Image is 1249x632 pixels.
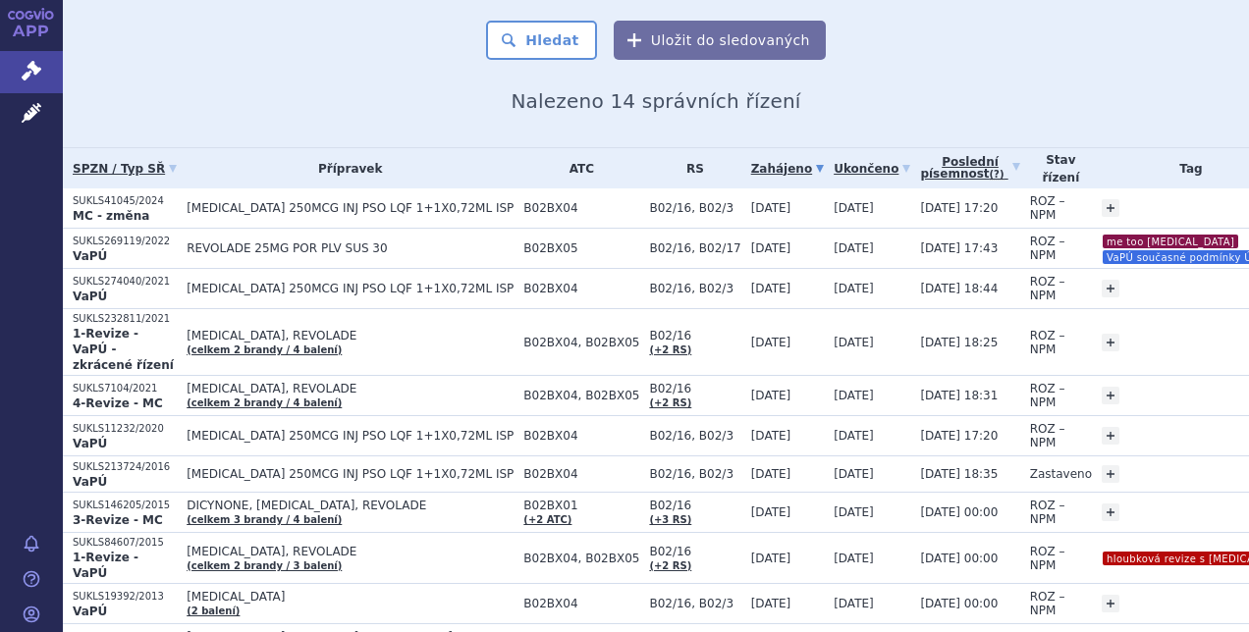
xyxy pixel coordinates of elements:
strong: VaPÚ [73,290,107,303]
span: B02/16, B02/3 [649,282,740,295]
a: Zahájeno [751,155,824,183]
strong: 3-Revize - MC [73,513,163,527]
strong: 1-Revize - VaPÚ [73,551,138,580]
strong: VaPÚ [73,605,107,618]
span: [DATE] 17:43 [920,241,998,255]
a: (celkem 2 brandy / 4 balení) [187,344,342,355]
span: ROZ – NPM [1030,194,1065,222]
a: + [1102,503,1119,521]
span: [DATE] 18:35 [920,467,998,481]
span: B02/16, B02/3 [649,597,740,610]
a: Ukončeno [834,155,910,183]
span: [DATE] [751,597,791,610]
span: B02/16, B02/3 [649,429,740,443]
span: B02BX04 [523,429,639,443]
span: [DATE] 18:25 [920,336,998,349]
span: B02BX04 [523,467,639,481]
span: ROZ – NPM [1030,329,1065,356]
span: ROZ – NPM [1030,235,1065,262]
p: SUKLS84607/2015 [73,536,177,550]
p: SUKLS274040/2021 [73,275,177,289]
span: [DATE] [834,552,874,565]
span: B02/16, B02/3 [649,467,740,481]
a: (+2 RS) [649,397,691,408]
a: (celkem 2 brandy / 3 balení) [187,560,342,571]
span: ROZ – NPM [1030,422,1065,449]
a: + [1102,427,1119,445]
span: B02/16 [649,329,740,342]
span: [DATE] 18:31 [920,389,998,402]
a: + [1102,280,1119,297]
span: [DATE] [834,597,874,610]
strong: VaPÚ [73,249,107,263]
strong: 4-Revize - MC [73,396,163,410]
span: [DATE] 18:44 [920,282,998,295]
p: SUKLS41045/2024 [73,194,177,208]
span: ROZ – NPM [1030,275,1065,302]
span: [DATE] [751,505,791,519]
th: ATC [514,148,639,188]
span: [DATE] [834,336,874,349]
span: B02BX04 [523,201,639,215]
span: DICYNONE, [MEDICAL_DATA], REVOLADE [187,499,514,512]
span: [DATE] 00:00 [920,552,998,565]
a: (+2 ATC) [523,514,571,525]
p: SUKLS232811/2021 [73,312,177,326]
a: SPZN / Typ SŘ [73,155,177,183]
strong: 1-Revize - VaPÚ - zkrácené řízení [73,327,174,372]
span: [DATE] [751,467,791,481]
a: + [1102,465,1119,483]
i: me too [MEDICAL_DATA] [1103,235,1238,248]
strong: VaPÚ [73,475,107,489]
span: REVOLADE 25MG POR PLV SUS 30 [187,241,514,255]
span: B02BX04 [523,597,639,610]
span: ROZ – NPM [1030,545,1065,572]
span: [MEDICAL_DATA] 250MCG INJ PSO LQF 1+1X0,72ML ISP [187,282,514,295]
span: ROZ – NPM [1030,499,1065,526]
a: + [1102,334,1119,351]
th: Přípravek [177,148,514,188]
p: SUKLS7104/2021 [73,382,177,395]
a: + [1102,199,1119,217]
span: [MEDICAL_DATA] [187,590,514,604]
span: [DATE] [834,282,874,295]
a: + [1102,595,1119,612]
span: [DATE] [751,552,791,565]
span: [DATE] [834,429,874,443]
span: [DATE] [834,241,874,255]
span: Zastaveno [1030,467,1092,481]
span: [MEDICAL_DATA], REVOLADE [187,329,514,342]
span: ROZ – NPM [1030,382,1065,409]
span: B02/16 [649,382,740,395]
span: B02BX04 [523,282,639,295]
span: [DATE] 17:20 [920,429,998,443]
span: [DATE] 00:00 [920,505,998,519]
abbr: (?) [990,169,1005,181]
span: ROZ – NPM [1030,590,1065,617]
a: (+3 RS) [649,514,691,525]
span: B02BX01 [523,499,639,512]
span: [DATE] [751,282,791,295]
span: [DATE] [751,336,791,349]
a: (celkem 2 brandy / 4 balení) [187,397,342,408]
th: Stav řízení [1020,148,1092,188]
a: (+2 RS) [649,344,691,355]
strong: VaPÚ [73,437,107,450]
span: [MEDICAL_DATA] 250MCG INJ PSO LQF 1+1X0,72ML ISP [187,429,514,443]
span: B02/16 [649,545,740,558]
button: Hledat [486,21,597,60]
span: [DATE] [751,429,791,443]
span: [MEDICAL_DATA], REVOLADE [187,545,514,558]
a: (+2 RS) [649,560,691,571]
span: [DATE] [751,389,791,402]
span: [DATE] [834,201,874,215]
span: [MEDICAL_DATA] 250MCG INJ PSO LQF 1+1X0,72ML ISP [187,467,514,481]
p: SUKLS146205/2015 [73,499,177,512]
span: [DATE] [834,505,874,519]
span: [DATE] 00:00 [920,597,998,610]
span: [MEDICAL_DATA], REVOLADE [187,382,514,395]
p: SUKLS11232/2020 [73,422,177,436]
span: B02BX04, B02BX05 [523,552,639,565]
span: [DATE] 17:20 [920,201,998,215]
span: B02BX04, B02BX05 [523,336,639,349]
